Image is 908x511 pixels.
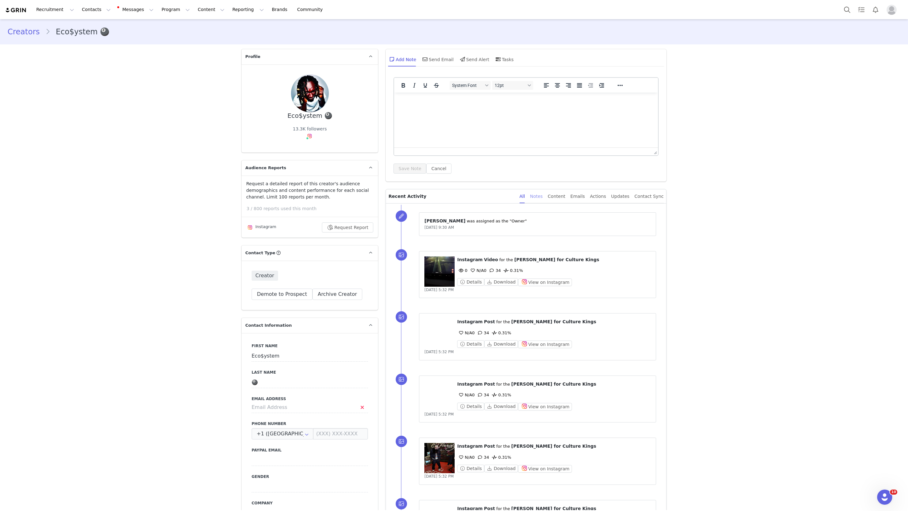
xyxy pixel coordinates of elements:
[457,382,483,387] span: Instagram
[5,7,27,13] img: grin logo
[570,189,585,204] div: Emails
[424,474,454,479] span: [DATE] 5:32 PM
[457,443,651,450] p: ⁨ ⁩ ⁨ ⁩ for the ⁨ ⁩
[883,5,903,15] button: Profile
[252,428,313,439] input: Country
[409,81,420,90] button: Italic
[245,165,286,171] span: Audience Reports
[420,81,431,90] button: Underline
[563,81,574,90] button: Align right
[457,330,474,335] span: 0
[115,3,157,17] button: Messages
[252,343,368,349] label: First Name
[8,26,45,37] a: Creators
[457,319,483,324] span: Instagram
[388,52,416,67] div: Add Note
[890,490,897,495] span: 10
[78,3,114,17] button: Contacts
[252,421,368,427] label: Phone Number
[252,289,312,300] button: Demote to Prospect
[457,278,484,286] button: Details
[252,396,368,402] label: Email Address
[246,181,373,200] p: Request a detailed report of this creator's audience demographics and content performance for eac...
[518,278,572,286] button: View on Instagram
[590,189,606,204] div: Actions
[552,81,563,90] button: Align center
[457,257,483,262] span: Instagram
[541,81,552,90] button: Align left
[520,189,525,204] div: All
[245,54,260,60] span: Profile
[452,83,483,88] span: System Font
[484,278,518,286] button: Download
[457,319,651,325] p: ⁨ ⁩ ⁨ ⁩ for the ⁨ ⁩
[246,224,276,231] div: Instagram
[484,444,495,449] span: Post
[518,341,572,348] button: View on Instagram
[457,256,651,263] p: ⁨ ⁩ ⁨ ⁩ for the ⁨ ⁩
[394,93,658,147] iframe: Rich Text Area
[491,455,511,460] span: 0.31%
[511,506,596,511] span: [PERSON_NAME] for Culture Kings
[245,250,275,256] span: Contact Type
[492,81,533,90] button: Font sizes
[424,350,454,354] span: [DATE] 5:32 PM
[484,506,495,511] span: Post
[252,474,368,479] label: Gender
[518,404,572,409] a: View on Instagram
[548,189,565,204] div: Content
[252,428,313,439] div: United States
[158,3,194,17] button: Program
[398,81,409,90] button: Bold
[293,126,327,132] div: 13.3K followers
[424,218,465,223] span: [PERSON_NAME]
[518,466,572,471] a: View on Instagram
[469,268,486,273] span: 0
[651,148,658,155] div: Press the Up and Down arrow keys to resize the editor.
[294,3,329,17] a: Community
[431,81,442,90] button: Strikethrough
[611,189,629,204] div: Updates
[424,288,454,292] span: [DATE] 5:32 PM
[457,455,474,460] span: 0
[518,280,572,284] a: View on Instagram
[268,3,293,17] a: Brands
[518,403,572,411] button: View on Instagram
[313,428,368,439] input: (XXX) XXX-XXXX
[634,189,664,204] div: Contact Sync
[457,393,472,397] span: N/A
[887,5,897,15] img: placeholder-profile.jpg
[457,455,472,460] span: N/A
[252,500,368,506] label: Company
[252,271,278,281] span: Creator
[511,382,596,387] span: [PERSON_NAME] for Culture Kings
[476,455,489,460] span: 34
[494,52,514,67] div: Tasks
[869,3,882,17] button: Notifications
[245,322,292,329] span: Contact Information
[312,289,363,300] button: Archive Creator
[488,268,501,273] span: 34
[877,490,892,505] iframe: Intercom live chat
[615,81,626,90] button: Reveal or hide additional toolbar items
[457,268,467,273] span: 0
[457,381,651,388] p: ⁨ ⁩ ⁨ ⁩ for the ⁨ ⁩
[252,447,368,453] label: Paypal Email
[288,112,332,119] div: Eco$ystem 🎱
[457,465,484,472] button: Details
[502,268,523,273] span: 0.31%
[252,370,368,375] label: Last Name
[247,205,378,212] p: 3 / 800 reports used this month
[514,257,599,262] span: [PERSON_NAME] for Culture Kings
[476,393,489,397] span: 34
[518,465,572,473] button: View on Instagram
[484,257,498,262] span: Video
[457,330,472,335] span: N/A
[450,81,491,90] button: Fonts
[491,330,511,335] span: 0.31%
[32,3,78,17] button: Recruitment
[530,189,543,204] div: Notes
[457,444,483,449] span: Instagram
[426,164,451,174] button: Cancel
